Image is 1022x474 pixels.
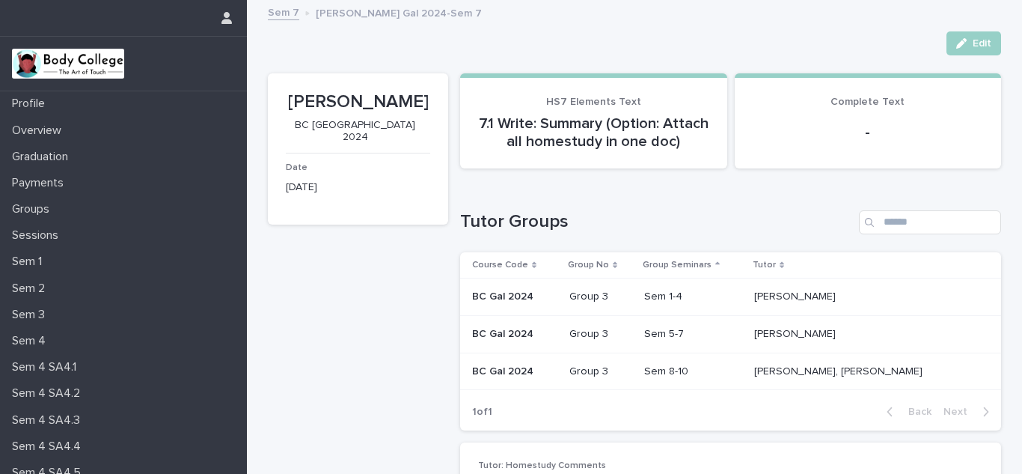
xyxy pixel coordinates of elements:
[478,115,709,151] p: 7.1 Write: Summary (Option: Attach all homestudy in one doc)
[268,3,299,20] a: Sem 7
[946,31,1001,55] button: Edit
[6,360,88,374] p: Sem 4 SA4.1
[460,353,1001,390] tr: BC Gal 2024BC Gal 2024 Group 3Sem 8-10[PERSON_NAME], [PERSON_NAME][PERSON_NAME], [PERSON_NAME]
[286,180,430,195] p: [DATE]
[6,176,76,190] p: Payments
[6,413,92,428] p: Sem 4 SA4.3
[6,308,57,322] p: Sem 3
[644,328,742,341] p: Sem 5-7
[286,163,307,172] span: Date
[569,365,632,378] p: Group 3
[472,257,528,273] p: Course Code
[472,362,536,378] p: BC Gal 2024
[6,440,93,454] p: Sem 4 SA4.4
[6,255,54,269] p: Sem 1
[937,405,1001,419] button: Next
[754,362,925,378] p: [PERSON_NAME], [PERSON_NAME]
[568,257,609,273] p: Group No
[286,119,424,145] p: BC [GEOGRAPHIC_DATA] 2024
[6,124,73,138] p: Overview
[830,97,905,107] span: Complete Text
[316,4,482,20] p: [PERSON_NAME] Gal 2024-Sem 7
[286,91,430,113] p: [PERSON_NAME]
[6,386,92,401] p: Sem 4 SA4.2
[460,211,853,233] h1: Tutor Groups
[6,282,57,296] p: Sem 2
[12,49,124,79] img: xvtzy2PTuGgGH0xbwGb2
[6,228,70,243] p: Sessions
[875,405,937,419] button: Back
[6,97,57,111] p: Profile
[6,202,61,216] p: Groups
[859,210,1001,234] input: Search
[644,365,742,378] p: Sem 8-10
[754,288,839,303] p: [PERSON_NAME]
[546,97,641,107] span: HS7 Elements Text
[754,325,839,341] p: [PERSON_NAME]
[460,278,1001,315] tr: BC Gal 2024BC Gal 2024 Group 3Sem 1-4[PERSON_NAME][PERSON_NAME]
[460,394,504,431] p: 1 of 1
[478,461,606,470] span: Tutor: Homestudy Comments
[644,291,742,303] p: Sem 1-4
[569,291,632,303] p: Group 3
[6,150,80,164] p: Graduation
[569,328,632,341] p: Group 3
[472,325,536,341] p: BC Gal 2024
[472,288,536,303] p: BC Gal 2024
[753,257,776,273] p: Tutor
[899,407,931,417] span: Back
[753,124,984,142] p: -
[943,407,976,417] span: Next
[6,334,58,348] p: Sem 4
[460,315,1001,353] tr: BC Gal 2024BC Gal 2024 Group 3Sem 5-7[PERSON_NAME][PERSON_NAME]
[973,38,991,49] span: Edit
[643,257,712,273] p: Group Seminars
